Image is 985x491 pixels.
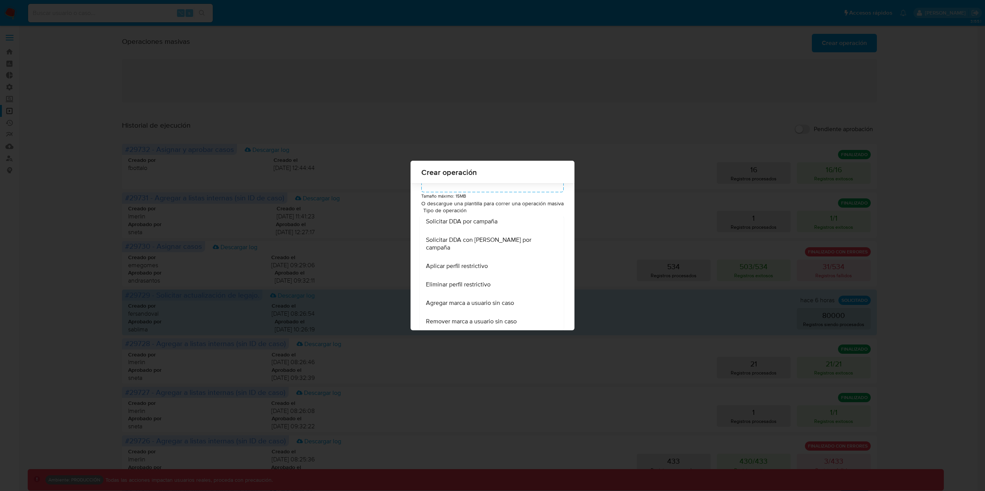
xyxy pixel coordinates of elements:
span: Eliminar perfil restrictivo [426,280,491,288]
span: Tipo de operación [423,208,566,213]
span: Solicitar DDA por campaña [426,217,498,225]
span: Agregar marca a usuario sin caso [426,299,514,306]
small: Tamaño máximo: 15MB [421,193,466,199]
span: Crear operación [421,168,564,176]
span: Solicitar DDA con [PERSON_NAME] por campaña [426,236,553,251]
p: O descargue una plantilla para correr una operación masiva [421,200,564,208]
span: Aplicar perfil restrictivo [426,262,488,270]
span: Remover marca a usuario sin caso [426,317,517,325]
